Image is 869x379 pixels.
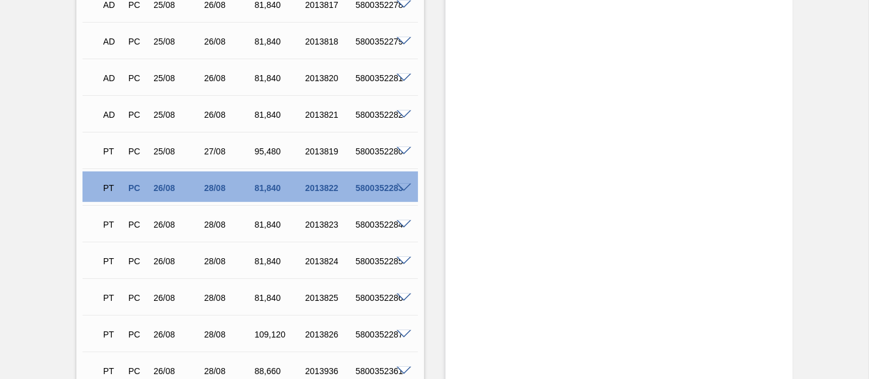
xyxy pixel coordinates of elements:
[252,73,307,83] div: 81,840
[103,220,122,229] p: PT
[302,293,357,303] div: 2013825
[302,110,357,120] div: 2013821
[353,256,408,266] div: 5800352285
[252,256,307,266] div: 81,840
[302,220,357,229] div: 2013823
[100,248,125,275] div: Pedido em Trânsito
[125,146,150,156] div: Pedido de Compra
[353,330,408,339] div: 5800352287
[100,321,125,348] div: Pedido em Trânsito
[150,366,205,376] div: 26/08/2025
[353,73,408,83] div: 5800352281
[150,146,205,156] div: 25/08/2025
[125,37,150,46] div: Pedido de Compra
[252,330,307,339] div: 109,120
[302,37,357,46] div: 2013818
[252,146,307,156] div: 95,480
[103,146,122,156] p: PT
[103,183,122,193] p: PT
[252,37,307,46] div: 81,840
[100,65,125,92] div: Aguardando Descarga
[125,110,150,120] div: Pedido de Compra
[125,293,150,303] div: Pedido de Compra
[150,73,205,83] div: 25/08/2025
[103,256,122,266] p: PT
[201,146,256,156] div: 27/08/2025
[353,220,408,229] div: 5800352284
[302,330,357,339] div: 2013826
[125,256,150,266] div: Pedido de Compra
[201,37,256,46] div: 26/08/2025
[100,211,125,238] div: Pedido em Trânsito
[252,220,307,229] div: 81,840
[100,101,125,128] div: Aguardando Descarga
[302,366,357,376] div: 2013936
[302,73,357,83] div: 2013820
[353,37,408,46] div: 5800352279
[353,293,408,303] div: 5800352286
[103,366,122,376] p: PT
[150,110,205,120] div: 25/08/2025
[125,366,150,376] div: Pedido de Compra
[150,293,205,303] div: 26/08/2025
[100,284,125,311] div: Pedido em Trânsito
[252,183,307,193] div: 81,840
[252,293,307,303] div: 81,840
[150,220,205,229] div: 26/08/2025
[353,183,408,193] div: 5800352283
[252,366,307,376] div: 88,660
[103,293,122,303] p: PT
[201,110,256,120] div: 26/08/2025
[125,183,150,193] div: Pedido de Compra
[150,37,205,46] div: 25/08/2025
[103,110,122,120] p: AD
[201,256,256,266] div: 28/08/2025
[201,183,256,193] div: 28/08/2025
[125,220,150,229] div: Pedido de Compra
[150,330,205,339] div: 26/08/2025
[103,73,122,83] p: AD
[201,220,256,229] div: 28/08/2025
[100,175,125,201] div: Pedido em Trânsito
[302,183,357,193] div: 2013822
[353,146,408,156] div: 5800352280
[125,330,150,339] div: Pedido de Compra
[252,110,307,120] div: 81,840
[201,330,256,339] div: 28/08/2025
[302,256,357,266] div: 2013824
[201,73,256,83] div: 26/08/2025
[201,366,256,376] div: 28/08/2025
[150,256,205,266] div: 26/08/2025
[150,183,205,193] div: 26/08/2025
[201,293,256,303] div: 28/08/2025
[100,138,125,165] div: Pedido em Trânsito
[103,330,122,339] p: PT
[353,366,408,376] div: 5800352361
[302,146,357,156] div: 2013819
[353,110,408,120] div: 5800352282
[103,37,122,46] p: AD
[125,73,150,83] div: Pedido de Compra
[100,28,125,55] div: Aguardando Descarga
